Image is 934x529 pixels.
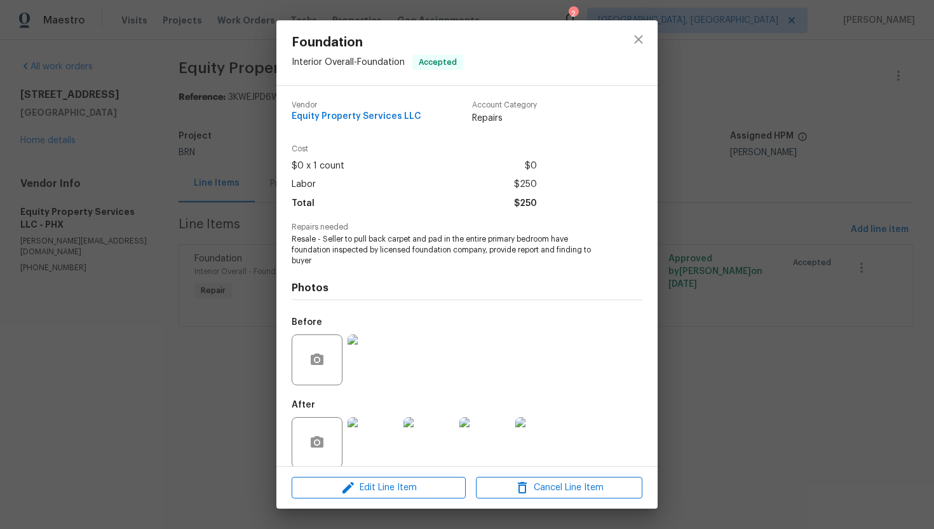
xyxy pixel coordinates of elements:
[295,480,462,496] span: Edit Line Item
[514,195,537,213] span: $250
[623,24,654,55] button: close
[292,282,642,294] h4: Photos
[292,195,315,213] span: Total
[472,101,537,109] span: Account Category
[292,112,421,121] span: Equity Property Services LLC
[292,157,344,175] span: $0 x 1 count
[569,8,578,20] div: 2
[472,112,537,125] span: Repairs
[292,36,463,50] span: Foundation
[292,401,315,409] h5: After
[292,145,537,153] span: Cost
[514,175,537,194] span: $250
[292,101,421,109] span: Vendor
[292,223,642,231] span: Repairs needed
[292,234,607,266] span: Resale - Seller to pull back carpet and pad in the entire primary bedroom have foundation inspect...
[292,58,405,67] span: Interior Overall - Foundation
[414,56,462,69] span: Accepted
[476,477,642,499] button: Cancel Line Item
[292,318,322,327] h5: Before
[525,157,537,175] span: $0
[292,477,466,499] button: Edit Line Item
[480,480,639,496] span: Cancel Line Item
[292,175,316,194] span: Labor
